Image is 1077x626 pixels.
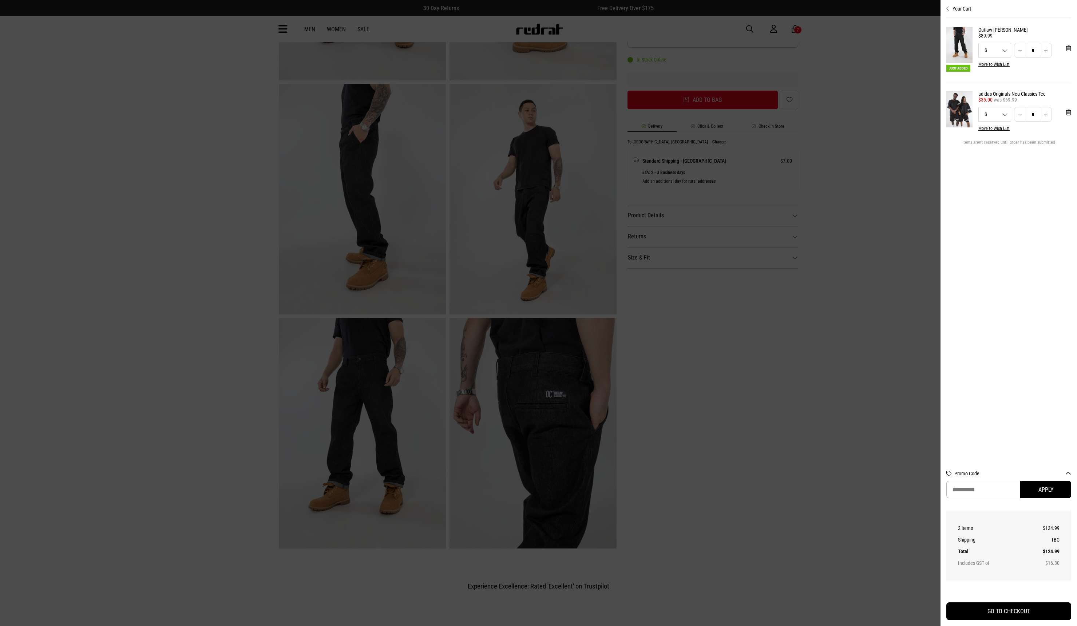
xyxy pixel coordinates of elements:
iframe: Customer reviews powered by Trustpilot [946,589,1071,597]
span: S [979,112,1011,117]
td: $124.99 [1024,522,1060,534]
th: 2 items [958,522,1024,534]
button: Apply [1020,481,1071,498]
button: Move to Wish List [978,62,1010,67]
span: $35.00 [978,97,993,103]
button: Move to Wish List [978,126,1010,131]
button: 'Remove from cart [1060,39,1077,58]
input: Quantity [1026,107,1040,122]
td: $124.99 [1024,546,1060,557]
td: TBC [1024,534,1060,546]
button: Decrease quantity [1014,107,1026,122]
div: $89.99 [978,33,1071,39]
span: S [979,48,1011,53]
td: $16.30 [1024,557,1060,569]
span: Just Added [946,65,970,72]
img: Outlaw Nomad Denim [946,27,973,63]
th: Includes GST of [958,557,1024,569]
button: GO TO CHECKOUT [946,602,1071,620]
div: Items aren't reserved until order has been submitted [946,140,1071,151]
a: adidas Originals Neu Classics Tee [978,91,1071,97]
th: Shipping [958,534,1024,546]
button: Open LiveChat chat widget [6,3,28,25]
button: Promo Code [954,471,1071,476]
th: Total [958,546,1024,557]
button: 'Remove from cart [1060,103,1077,122]
button: Increase quantity [1040,107,1052,122]
a: Outlaw [PERSON_NAME] [978,27,1071,33]
button: Increase quantity [1040,43,1052,58]
input: Quantity [1026,43,1040,58]
input: Promo Code [946,481,1020,498]
span: was $69.99 [994,97,1017,103]
img: adidas Originals Neu Classics Tee [946,91,973,127]
button: Decrease quantity [1014,43,1026,58]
